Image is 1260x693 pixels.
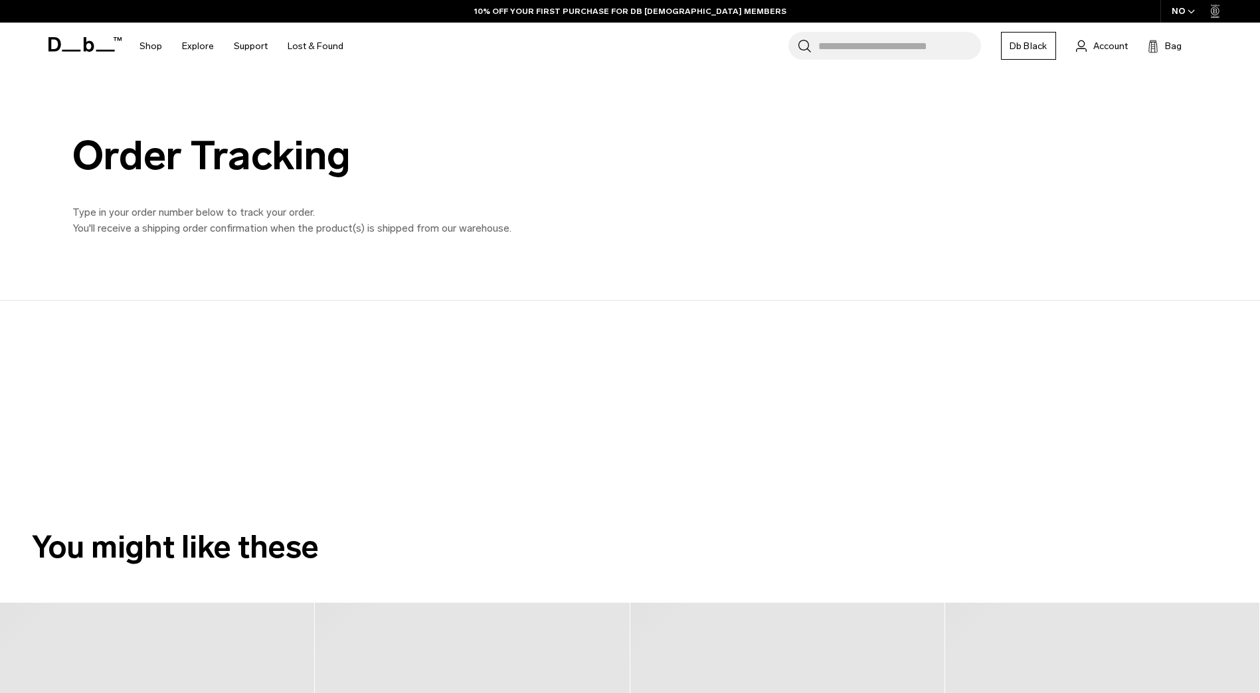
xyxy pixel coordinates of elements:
a: 10% OFF YOUR FIRST PURCHASE FOR DB [DEMOGRAPHIC_DATA] MEMBERS [474,5,786,17]
div: Order Tracking [72,133,670,178]
a: Db Black [1001,32,1056,60]
span: Account [1093,39,1128,53]
h2: You might like these [32,524,1228,571]
span: Bag [1165,39,1182,53]
a: Lost & Found [288,23,343,70]
p: Type in your order number below to track your order. You'll receive a shipping order confirmation... [72,204,670,236]
button: Bag [1148,38,1182,54]
a: Support [234,23,268,70]
a: Account [1076,38,1128,54]
a: Shop [139,23,162,70]
a: Explore [182,23,214,70]
iframe: Ingrid delivery tracking widget main iframe [61,301,460,487]
nav: Main Navigation [130,23,353,70]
